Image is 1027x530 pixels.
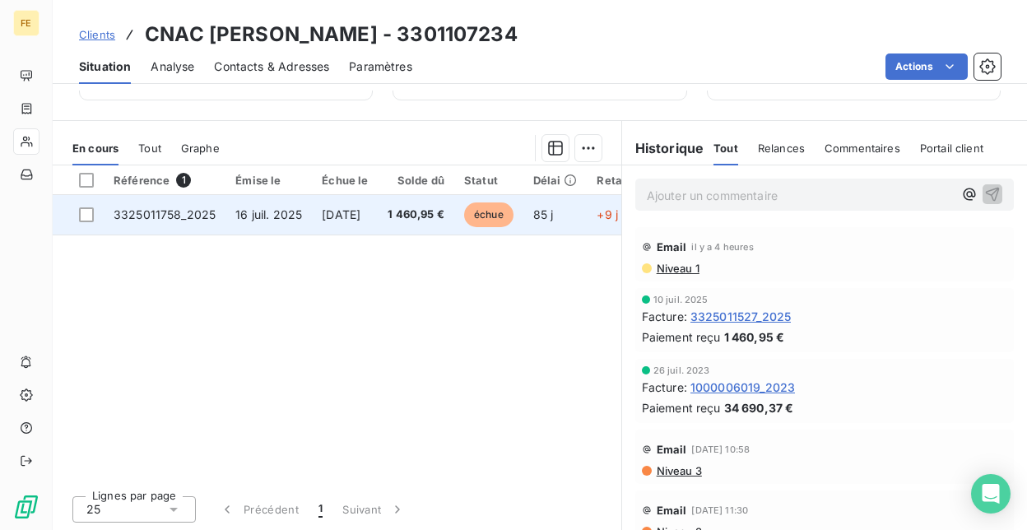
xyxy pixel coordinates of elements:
span: [DATE] 10:58 [691,444,750,454]
span: Situation [79,58,131,75]
button: Suivant [332,492,416,527]
span: Paiement reçu [642,399,721,416]
div: Émise le [235,174,302,187]
span: 26 juil. 2023 [653,365,710,375]
img: Logo LeanPay [13,494,39,520]
span: Tout [713,142,738,155]
span: Email [657,443,687,456]
span: Graphe [181,142,220,155]
span: Email [657,504,687,517]
span: 1 460,95 € [388,207,444,223]
button: Précédent [209,492,309,527]
button: Actions [885,53,968,80]
span: En cours [72,142,118,155]
span: échue [464,202,513,227]
h6: Historique [622,138,704,158]
span: [DATE] 11:30 [691,505,748,515]
span: Niveau 3 [655,464,702,477]
button: 1 [309,492,332,527]
span: 3325011527_2025 [690,308,791,325]
span: Commentaires [825,142,900,155]
div: Échue le [322,174,368,187]
span: Facture : [642,308,687,325]
div: Référence [114,173,216,188]
span: Portail client [920,142,983,155]
span: Email [657,240,687,253]
span: 10 juil. 2025 [653,295,709,305]
span: 1 [318,501,323,518]
span: Tout [138,142,161,155]
span: Clients [79,28,115,41]
div: Open Intercom Messenger [971,474,1011,514]
span: 34 690,37 € [724,399,794,416]
a: Clients [79,26,115,43]
span: [DATE] [322,207,360,221]
span: 85 j [533,207,554,221]
h3: CNAC [PERSON_NAME] - 3301107234 [145,20,518,49]
span: 1000006019_2023 [690,379,795,396]
span: Relances [758,142,805,155]
span: 1 [176,173,191,188]
span: 16 juil. 2025 [235,207,302,221]
span: +9 j [597,207,618,221]
span: Paiement reçu [642,328,721,346]
span: 25 [86,501,100,518]
span: Paramètres [349,58,412,75]
div: Statut [464,174,513,187]
span: 3325011758_2025 [114,207,216,221]
span: 1 460,95 € [724,328,785,346]
div: FE [13,10,39,36]
div: Retard [597,174,649,187]
span: Analyse [151,58,194,75]
span: il y a 4 heures [691,242,753,252]
span: Niveau 1 [655,262,699,275]
span: Facture : [642,379,687,396]
div: Délai [533,174,578,187]
span: Contacts & Adresses [214,58,329,75]
div: Solde dû [388,174,444,187]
